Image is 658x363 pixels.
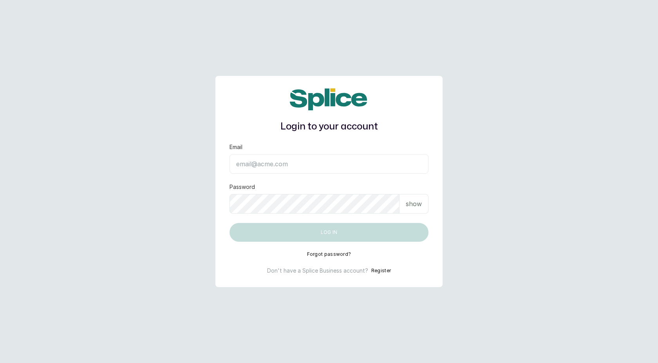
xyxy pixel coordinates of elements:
p: Don't have a Splice Business account? [267,267,368,275]
input: email@acme.com [230,154,428,174]
label: Password [230,183,255,191]
p: show [406,199,422,208]
button: Log in [230,223,428,242]
h1: Login to your account [230,120,428,134]
label: Email [230,143,242,151]
button: Register [371,267,391,275]
button: Forgot password? [307,251,351,257]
